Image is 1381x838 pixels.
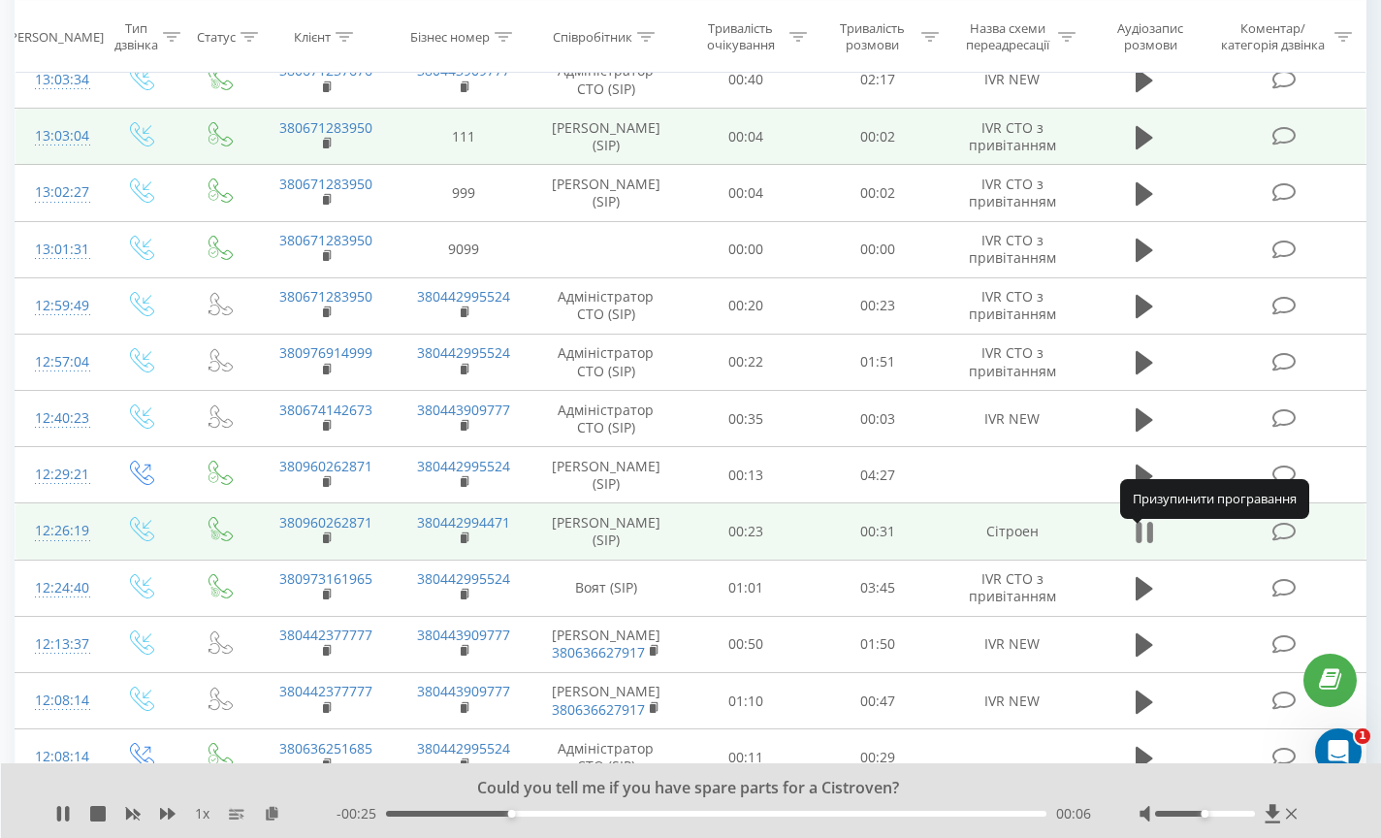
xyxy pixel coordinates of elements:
[35,117,80,155] div: 13:03:04
[944,503,1080,560] td: Сітроен
[812,165,944,221] td: 00:02
[279,457,372,475] a: 380960262871
[532,560,680,616] td: Воят (SIP)
[680,334,812,390] td: 00:22
[680,165,812,221] td: 00:04
[553,28,632,45] div: Співробітник
[279,287,372,306] a: 380671283950
[35,174,80,211] div: 13:02:27
[1216,20,1330,53] div: Коментар/категорія дзвінка
[812,616,944,672] td: 01:50
[35,400,80,437] div: 12:40:23
[532,277,680,334] td: Адміністратор СТО (SIP)
[1120,479,1309,518] div: Призупинити програвання
[337,804,386,823] span: - 00:25
[680,503,812,560] td: 00:23
[812,673,944,729] td: 00:47
[680,221,812,277] td: 00:00
[35,626,80,663] div: 12:13:37
[812,391,944,447] td: 00:03
[812,277,944,334] td: 00:23
[35,61,80,99] div: 13:03:34
[532,391,680,447] td: Адміністратор СТО (SIP)
[812,51,944,108] td: 02:17
[532,165,680,221] td: [PERSON_NAME] (SIP)
[417,569,510,588] a: 380442995524
[417,457,510,475] a: 380442995524
[417,626,510,644] a: 380443909777
[944,673,1080,729] td: IVR NEW
[279,569,372,588] a: 380973161965
[680,109,812,165] td: 00:04
[279,343,372,362] a: 380976914999
[417,739,510,757] a: 380442995524
[279,626,372,644] a: 380442377777
[417,343,510,362] a: 380442995524
[680,51,812,108] td: 00:40
[35,231,80,269] div: 13:01:31
[114,20,158,53] div: Тип дзвінка
[812,109,944,165] td: 00:02
[279,231,372,249] a: 380671283950
[944,334,1080,390] td: IVR СТО з привітанням
[812,334,944,390] td: 01:51
[279,682,372,700] a: 380442377777
[35,287,80,325] div: 12:59:49
[944,165,1080,221] td: IVR СТО з привітанням
[532,503,680,560] td: [PERSON_NAME] (SIP)
[961,20,1053,53] div: Назва схеми переадресації
[1355,728,1370,744] span: 1
[812,221,944,277] td: 00:00
[35,682,80,720] div: 12:08:14
[532,616,680,672] td: [PERSON_NAME]
[197,28,236,45] div: Статус
[395,165,531,221] td: 999
[680,391,812,447] td: 00:35
[552,700,645,719] a: 380636627917
[944,109,1080,165] td: IVR СТО з привітанням
[944,51,1080,108] td: IVR NEW
[944,391,1080,447] td: IVR NEW
[195,804,209,823] span: 1 x
[812,729,944,786] td: 00:29
[944,560,1080,616] td: IVR СТО з привітанням
[532,729,680,786] td: Адміністратор СТО (SIP)
[294,28,331,45] div: Клієнт
[532,447,680,503] td: [PERSON_NAME] (SIP)
[944,221,1080,277] td: IVR СТО з привітанням
[508,810,516,818] div: Accessibility label
[1315,728,1362,775] iframe: Intercom live chat
[680,447,812,503] td: 00:13
[1202,810,1209,818] div: Accessibility label
[35,738,80,776] div: 12:08:14
[395,109,531,165] td: 111
[180,778,1177,799] div: Could you tell me if you have spare parts for a Cistroven?
[680,673,812,729] td: 01:10
[532,334,680,390] td: Адміністратор СТО (SIP)
[829,20,916,53] div: Тривалість розмови
[812,503,944,560] td: 00:31
[279,739,372,757] a: 380636251685
[417,287,510,306] a: 380442995524
[279,118,372,137] a: 380671283950
[944,277,1080,334] td: IVR СТО з привітанням
[395,221,531,277] td: 9099
[35,569,80,607] div: 12:24:40
[680,729,812,786] td: 00:11
[1098,20,1203,53] div: Аудіозапис розмови
[697,20,785,53] div: Тривалість очікування
[680,277,812,334] td: 00:20
[279,513,372,532] a: 380960262871
[680,616,812,672] td: 00:50
[532,673,680,729] td: [PERSON_NAME]
[35,456,80,494] div: 12:29:21
[944,616,1080,672] td: IVR NEW
[532,109,680,165] td: [PERSON_NAME] (SIP)
[35,512,80,550] div: 12:26:19
[410,28,490,45] div: Бізнес номер
[532,51,680,108] td: Адміністратор СТО (SIP)
[417,682,510,700] a: 380443909777
[417,513,510,532] a: 380442994471
[279,401,372,419] a: 380674142673
[1056,804,1091,823] span: 00:06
